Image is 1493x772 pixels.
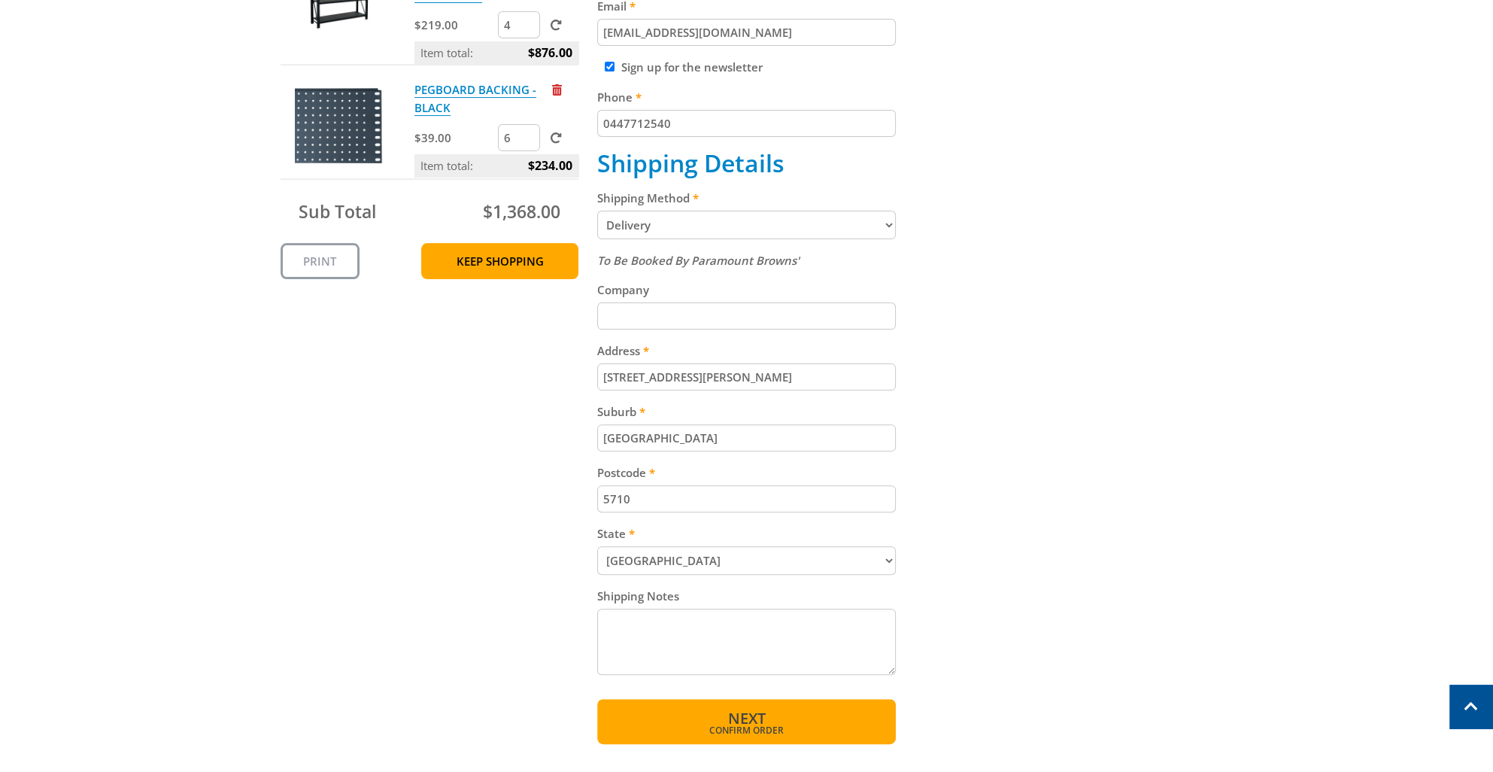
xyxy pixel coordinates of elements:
[597,546,896,575] select: Please select your state.
[597,524,896,543] label: State
[597,110,896,137] input: Please enter your telephone number.
[281,243,360,279] a: Print
[528,154,572,177] span: $234.00
[597,88,896,106] label: Phone
[621,59,763,74] label: Sign up for the newsletter
[597,699,896,744] button: Next Confirm order
[597,189,896,207] label: Shipping Method
[597,363,896,391] input: Please enter your address.
[727,708,765,728] span: Next
[597,149,896,178] h2: Shipping Details
[597,253,800,268] em: To Be Booked By Paramount Browns'
[552,82,562,97] a: Remove from cart
[597,485,896,512] input: Please enter your postcode.
[483,199,560,223] span: $1,368.00
[597,403,896,421] label: Suburb
[597,281,896,299] label: Company
[597,211,896,239] select: Please select a shipping method.
[414,154,578,177] p: Item total:
[414,41,578,64] p: Item total:
[597,342,896,360] label: Address
[597,587,896,605] label: Shipping Notes
[630,726,863,735] span: Confirm order
[597,19,896,46] input: Please enter your email address.
[597,464,896,482] label: Postcode
[295,81,385,171] img: PEGBOARD BACKING - BLACK
[414,16,495,34] p: $219.00
[421,243,578,279] a: Keep Shopping
[528,41,572,64] span: $876.00
[299,199,376,223] span: Sub Total
[414,129,495,147] p: $39.00
[414,82,536,116] a: PEGBOARD BACKING - BLACK
[597,424,896,451] input: Please enter your suburb.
